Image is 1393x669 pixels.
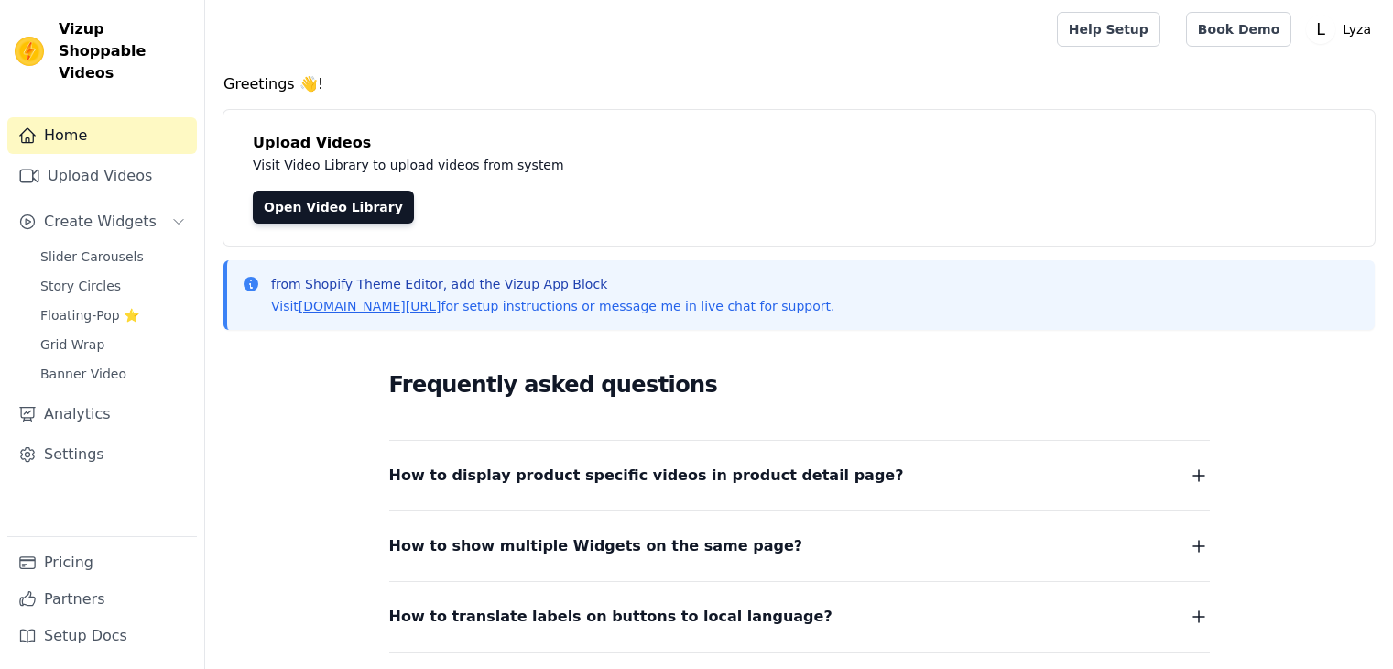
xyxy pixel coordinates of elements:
[40,335,104,354] span: Grid Wrap
[40,277,121,295] span: Story Circles
[29,332,197,357] a: Grid Wrap
[29,244,197,269] a: Slider Carousels
[271,275,834,293] p: from Shopify Theme Editor, add the Vizup App Block
[1316,20,1325,38] text: L
[389,533,1210,559] button: How to show multiple Widgets on the same page?
[389,463,1210,488] button: How to display product specific videos in product detail page?
[7,203,197,240] button: Create Widgets
[253,191,414,224] a: Open Video Library
[15,37,44,66] img: Vizup
[29,273,197,299] a: Story Circles
[7,581,197,618] a: Partners
[299,299,441,313] a: [DOMAIN_NAME][URL]
[389,533,803,559] span: How to show multiple Widgets on the same page?
[389,463,904,488] span: How to display product specific videos in product detail page?
[59,18,190,84] span: Vizup Shoppable Videos
[7,436,197,473] a: Settings
[7,618,197,654] a: Setup Docs
[1335,13,1378,46] p: Lyza
[40,306,139,324] span: Floating-Pop ⭐
[389,604,833,630] span: How to translate labels on buttons to local language?
[1057,12,1160,47] a: Help Setup
[389,367,1210,403] h2: Frequently asked questions
[7,158,197,194] a: Upload Videos
[253,154,1073,176] p: Visit Video Library to upload videos from system
[1306,13,1378,46] button: L Lyza
[7,396,197,433] a: Analytics
[44,211,157,233] span: Create Widgets
[223,73,1375,95] h4: Greetings 👋!
[40,365,126,383] span: Banner Video
[7,544,197,581] a: Pricing
[253,132,1345,154] h4: Upload Videos
[29,302,197,328] a: Floating-Pop ⭐
[40,247,144,266] span: Slider Carousels
[29,361,197,387] a: Banner Video
[7,117,197,154] a: Home
[389,604,1210,630] button: How to translate labels on buttons to local language?
[1186,12,1291,47] a: Book Demo
[271,297,834,315] p: Visit for setup instructions or message me in live chat for support.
